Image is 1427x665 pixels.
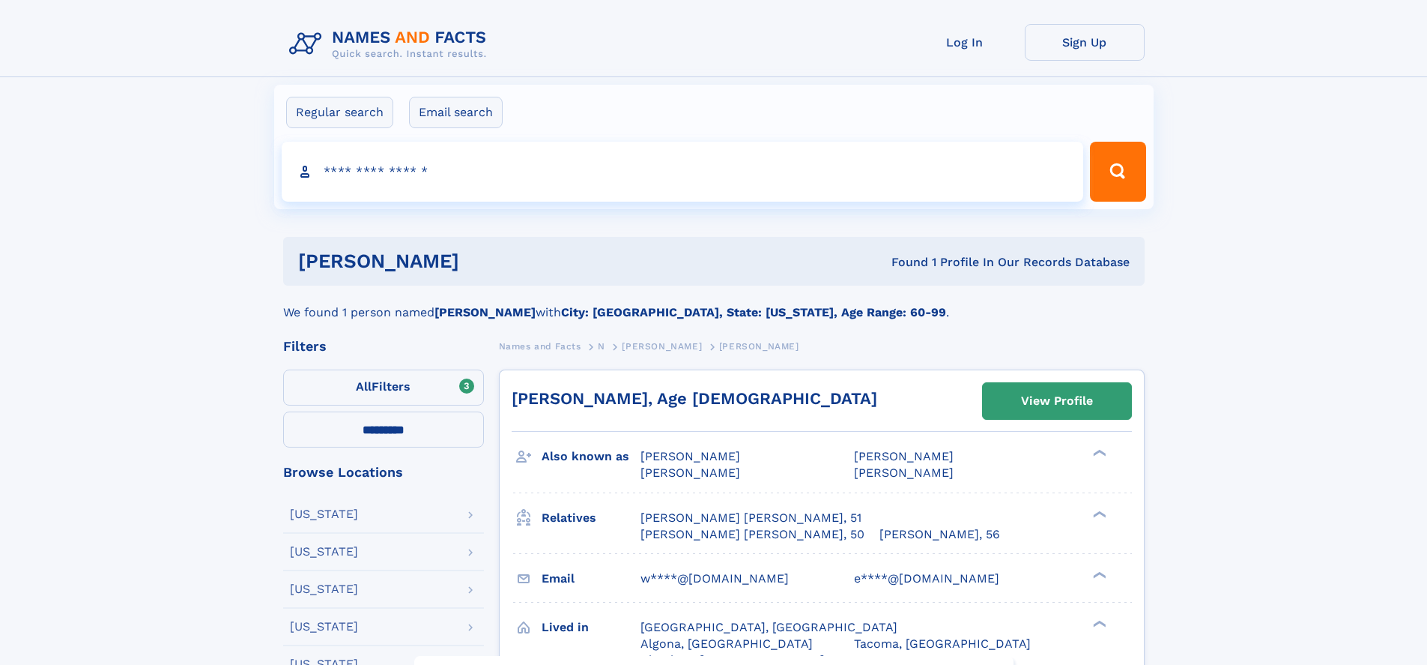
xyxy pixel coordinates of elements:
a: Sign Up [1025,24,1145,61]
a: Log In [905,24,1025,61]
h3: Lived in [542,615,640,640]
span: [PERSON_NAME] [640,466,740,480]
a: [PERSON_NAME] [622,337,702,355]
div: ❯ [1089,509,1107,519]
div: [US_STATE] [290,583,358,595]
div: Filters [283,340,484,353]
div: ❯ [1089,448,1107,458]
h3: Relatives [542,505,640,531]
div: Browse Locations [283,466,484,479]
img: Logo Names and Facts [283,24,499,64]
h1: [PERSON_NAME] [298,252,676,271]
div: View Profile [1021,384,1093,418]
span: All [356,379,372,394]
span: [PERSON_NAME] [854,449,954,463]
a: [PERSON_NAME] [PERSON_NAME], 51 [640,510,861,526]
span: [PERSON_NAME] [640,449,740,463]
a: [PERSON_NAME] [PERSON_NAME], 50 [640,526,864,543]
label: Email search [409,97,503,128]
h3: Email [542,566,640,592]
div: [US_STATE] [290,621,358,633]
div: Found 1 Profile In Our Records Database [675,254,1130,271]
div: ❯ [1089,619,1107,628]
h3: Also known as [542,444,640,469]
div: We found 1 person named with . [283,286,1145,322]
a: Names and Facts [499,337,581,355]
b: [PERSON_NAME] [434,305,536,319]
span: N [598,341,605,352]
label: Filters [283,370,484,406]
a: N [598,337,605,355]
span: [PERSON_NAME] [719,341,799,352]
div: ❯ [1089,570,1107,580]
label: Regular search [286,97,393,128]
span: [PERSON_NAME] [854,466,954,480]
a: View Profile [983,383,1131,419]
button: Search Button [1090,142,1145,202]
div: [US_STATE] [290,508,358,520]
a: [PERSON_NAME], Age [DEMOGRAPHIC_DATA] [512,389,877,408]
span: [PERSON_NAME] [622,341,702,352]
span: [GEOGRAPHIC_DATA], [GEOGRAPHIC_DATA] [640,620,897,634]
b: City: [GEOGRAPHIC_DATA], State: [US_STATE], Age Range: 60-99 [561,305,946,319]
a: [PERSON_NAME], 56 [879,526,1000,543]
div: [US_STATE] [290,546,358,558]
span: Tacoma, [GEOGRAPHIC_DATA] [854,637,1031,651]
span: Algona, [GEOGRAPHIC_DATA] [640,637,813,651]
input: search input [282,142,1084,202]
